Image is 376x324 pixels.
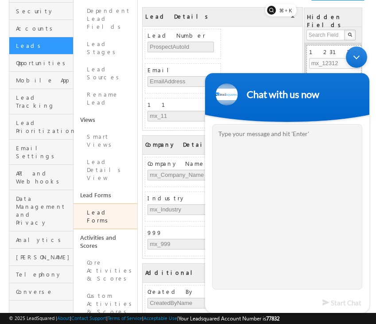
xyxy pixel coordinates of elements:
a: Lead Sources [74,61,138,86]
a: Lead Prioritization [9,114,73,140]
a: Data Management and Privacy [9,190,73,231]
a: Core Activities & Scores [74,254,138,287]
a: Contact Support [71,315,106,321]
span: Accounts [16,24,71,32]
a: Smart Views [74,128,138,153]
a: Converse [9,283,73,301]
span: Security [16,7,71,15]
a: Custom Activities & Scores [74,287,138,320]
a: Rename Lead [74,86,138,111]
a: Leads [9,37,73,55]
span: [PERSON_NAME] [16,253,71,261]
div: Hidden Fields [307,11,362,29]
a: Lead Forms [74,203,138,229]
a: Terms of Service [108,315,142,321]
a: Lead Forms [74,187,138,203]
span: 77832 [266,315,279,322]
a: Opportunities [9,55,73,72]
span: Data Management and Privacy [16,195,71,226]
span: API and Webhooks [16,169,71,185]
a: Analytics [9,231,73,249]
a: Security [9,3,73,20]
span: Email Settings [16,144,71,160]
div: Company Details [145,138,220,148]
span: Mobile App [16,76,71,84]
span: Email [147,66,220,74]
a: Views [74,111,138,128]
a: Mobile App [9,72,73,89]
span: Created By [147,288,220,296]
img: Search [348,32,352,37]
a: Activities and Scores [74,229,138,254]
span: Opportunities [16,59,71,67]
a: API and Webhooks [9,165,73,190]
span: Company Name [147,160,220,168]
a: Lead Tracking [9,89,73,114]
span: 11 [147,101,220,109]
span: Your Leadsquared Account Number is [178,315,279,322]
span: Industry [147,194,220,202]
div: Additional Details [145,266,244,277]
a: Lead Details View [74,153,138,187]
a: Accounts [9,20,73,37]
span: Lead Number [147,31,220,39]
a: Lead Stages [74,35,138,61]
span: Lead Tracking [16,94,71,109]
span: Converse [16,288,71,296]
div: Lead Details [145,10,211,20]
input: Search Field [306,30,345,40]
a: Email Settings [9,140,73,165]
span: Lead Prioritization [16,119,71,135]
a: Dependent Lead Fields [74,2,138,35]
span: Telephony [16,270,71,278]
span: Analytics [16,236,71,244]
a: [PERSON_NAME] [9,249,73,266]
a: Acceptable Use [143,315,177,321]
span: Leads [16,42,71,50]
iframe: SalesIQ Chatwindow [201,42,374,317]
a: About [57,315,70,321]
span: © 2025 LeadSquared | | | | | [9,314,279,323]
a: Telephony [9,266,73,283]
span: 999 [147,229,220,237]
